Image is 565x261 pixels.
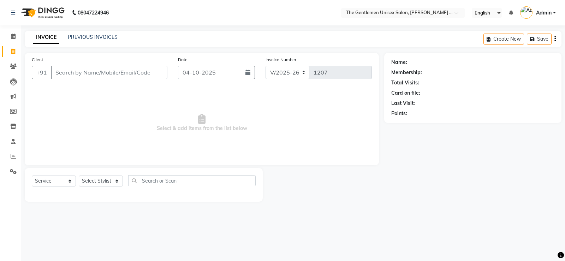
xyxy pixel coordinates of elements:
a: INVOICE [33,31,59,44]
label: Client [32,57,43,63]
span: Admin [536,9,552,17]
img: logo [18,3,66,23]
div: Points: [391,110,407,117]
button: Create New [483,34,524,45]
a: PREVIOUS INVOICES [68,34,118,40]
input: Search by Name/Mobile/Email/Code [51,66,167,79]
b: 08047224946 [78,3,109,23]
label: Invoice Number [266,57,296,63]
span: Select & add items from the list below [32,88,372,158]
button: +91 [32,66,52,79]
div: Last Visit: [391,100,415,107]
div: Total Visits: [391,79,419,87]
div: Name: [391,59,407,66]
button: Save [527,34,552,45]
img: Admin [520,6,533,19]
label: Date [178,57,188,63]
div: Card on file: [391,89,420,97]
input: Search or Scan [128,175,256,186]
div: Membership: [391,69,422,76]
